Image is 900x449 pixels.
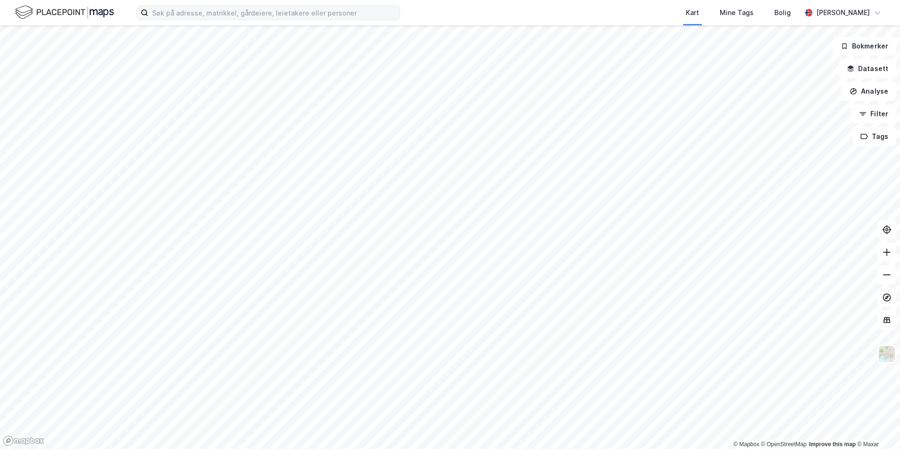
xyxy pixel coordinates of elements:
[853,404,900,449] iframe: Chat Widget
[720,7,754,18] div: Mine Tags
[853,404,900,449] div: Kontrollprogram for chat
[774,7,791,18] div: Bolig
[816,7,870,18] div: [PERSON_NAME]
[686,7,699,18] div: Kart
[148,6,400,20] input: Søk på adresse, matrikkel, gårdeiere, leietakere eller personer
[15,4,114,21] img: logo.f888ab2527a4732fd821a326f86c7f29.svg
